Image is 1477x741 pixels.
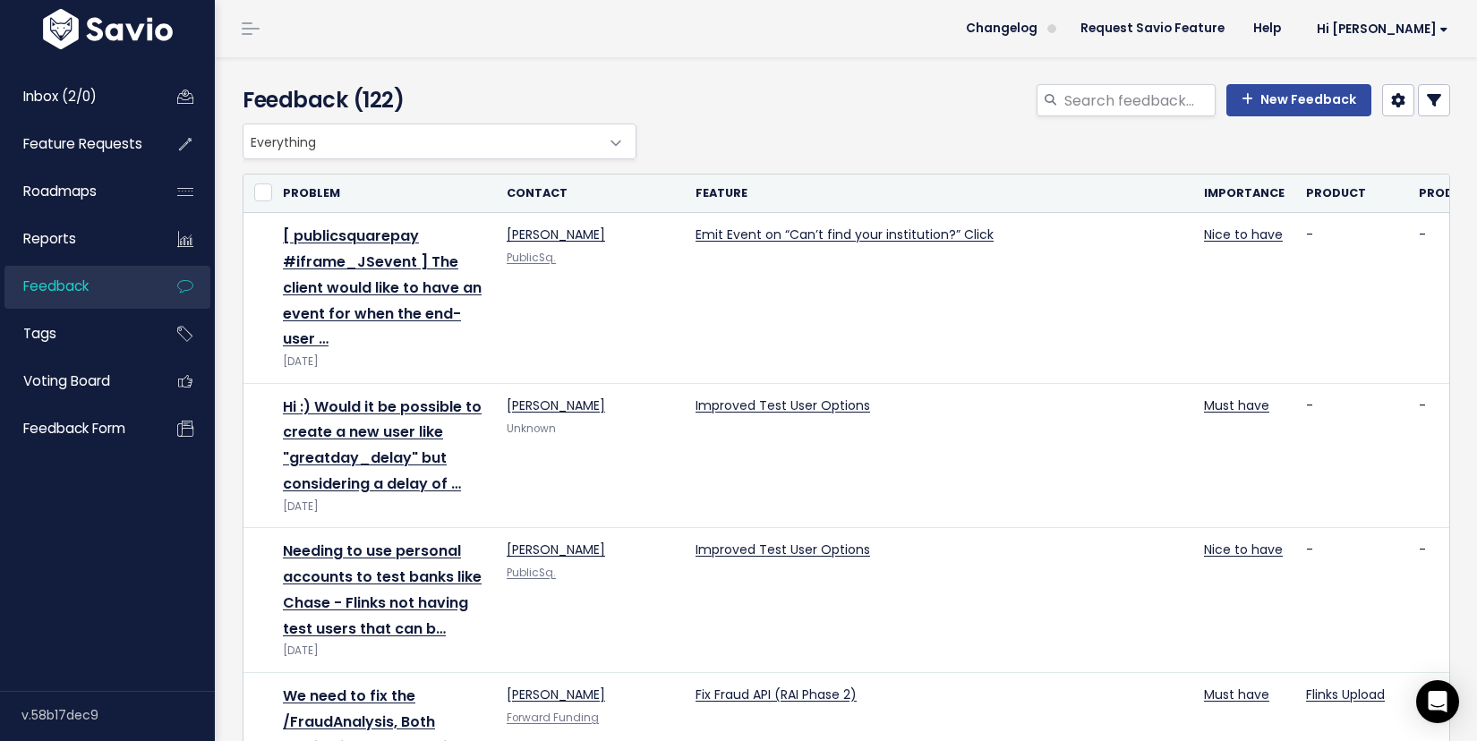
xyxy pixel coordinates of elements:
td: - [1295,213,1408,383]
a: [PERSON_NAME] [507,686,605,703]
a: [ publicsquarepay #iframe_JSevent ] The client would like to have an event for when the end-user … [283,226,482,349]
a: Reports [4,218,149,260]
div: Open Intercom Messenger [1416,680,1459,723]
th: Importance [1193,175,1295,213]
a: Improved Test User Options [696,541,870,558]
div: [DATE] [283,498,485,516]
input: Search feedback... [1063,84,1216,116]
a: Voting Board [4,361,149,402]
img: logo-white.9d6f32f41409.svg [38,9,177,49]
a: [PERSON_NAME] [507,541,605,558]
span: Tags [23,324,56,343]
div: [DATE] [283,353,485,371]
th: Contact [496,175,685,213]
a: [PERSON_NAME] [507,226,605,243]
th: Product [1295,175,1408,213]
span: Roadmaps [23,182,97,200]
a: Forward Funding [507,711,599,725]
a: Hi [PERSON_NAME] [1295,15,1463,43]
a: New Feedback [1226,84,1371,116]
span: Feature Requests [23,134,142,153]
a: Inbox (2/0) [4,76,149,117]
a: Must have [1204,686,1269,703]
a: Feedback form [4,408,149,449]
a: PublicSq. [507,566,556,580]
span: Everything [243,124,600,158]
a: Improved Test User Options [696,396,870,414]
a: Feature Requests [4,123,149,165]
a: Flinks Upload [1306,686,1385,703]
a: Nice to have [1204,226,1283,243]
a: Needing to use personal accounts to test banks like Chase - Flinks not having test users that can b… [283,541,482,638]
div: v.58b17dec9 [21,692,215,738]
th: Feature [685,175,1193,213]
td: - [1295,528,1408,673]
h4: Feedback (122) [243,84,628,116]
th: Problem [272,175,496,213]
span: Unknown [507,422,556,436]
span: Everything [243,123,636,159]
a: Hi :) Would it be possible to create a new user like "greatday_delay" but considering a delay of … [283,396,482,494]
a: [PERSON_NAME] [507,396,605,414]
a: Roadmaps [4,171,149,212]
span: Changelog [966,22,1037,35]
a: Tags [4,313,149,354]
a: Emit Event on “Can’t find your institution?” Click [696,226,994,243]
a: PublicSq. [507,251,556,265]
a: Must have [1204,396,1269,414]
a: Nice to have [1204,541,1283,558]
span: Feedback form [23,419,125,438]
span: Hi [PERSON_NAME] [1317,22,1448,36]
td: - [1295,383,1408,528]
a: Fix Fraud API (RAI Phase 2) [696,686,857,703]
span: Inbox (2/0) [23,87,97,106]
span: Voting Board [23,371,110,390]
a: Help [1239,15,1295,42]
div: [DATE] [283,642,485,660]
a: Feedback [4,266,149,307]
span: Feedback [23,277,89,295]
a: Request Savio Feature [1066,15,1239,42]
span: Reports [23,229,76,248]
